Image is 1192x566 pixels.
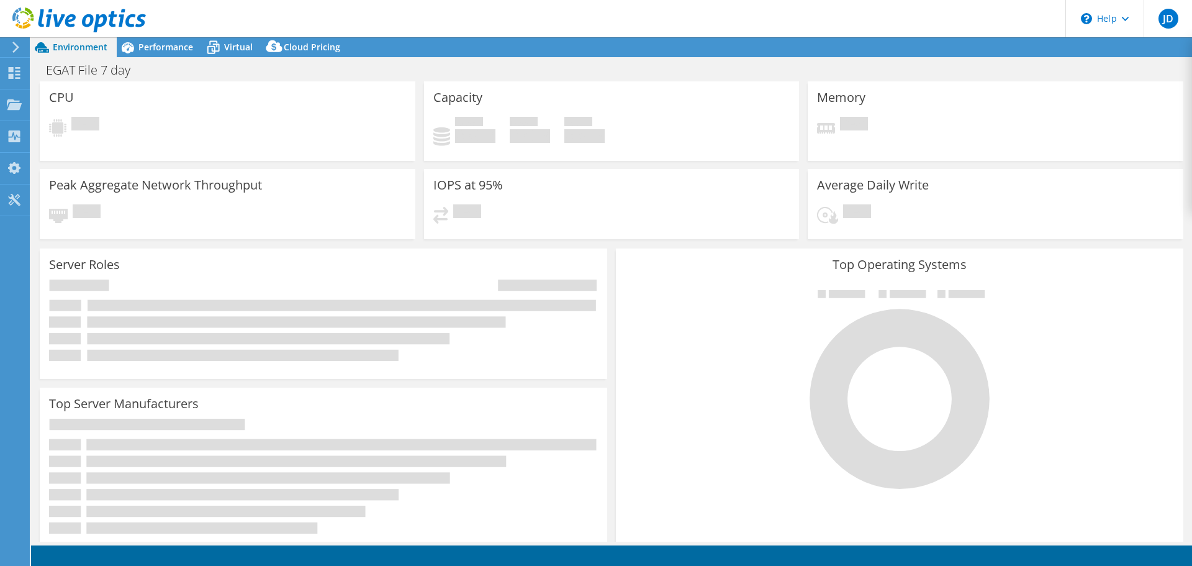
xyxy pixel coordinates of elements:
span: JD [1158,9,1178,29]
span: Free [510,117,538,129]
span: Pending [73,204,101,221]
h3: CPU [49,91,74,104]
h3: Top Operating Systems [625,258,1174,272]
h3: IOPS at 95% [433,178,503,192]
span: Performance [138,41,193,53]
h3: Server Roles [49,258,120,272]
h3: Peak Aggregate Network Throughput [49,178,262,192]
svg: \n [1081,13,1092,24]
h3: Average Daily Write [817,178,929,192]
span: Pending [71,117,99,134]
h4: 0 GiB [510,129,550,143]
span: Cloud Pricing [284,41,340,53]
h3: Memory [817,91,865,104]
h3: Capacity [433,91,482,104]
h4: 0 GiB [455,129,495,143]
h4: 0 GiB [564,129,605,143]
h3: Top Server Manufacturers [49,397,199,411]
span: Virtual [224,41,253,53]
span: Total [564,117,592,129]
span: Pending [840,117,868,134]
span: Used [455,117,483,129]
span: Pending [453,204,481,221]
span: Pending [843,204,871,221]
h1: EGAT File 7 day [40,63,150,77]
span: Environment [53,41,107,53]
